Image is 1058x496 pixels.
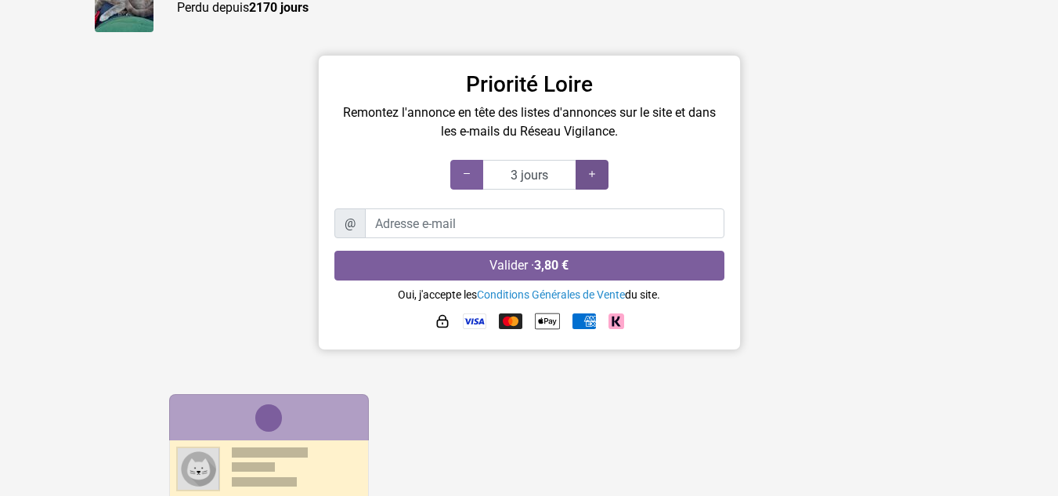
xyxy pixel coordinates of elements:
small: Oui, j'accepte les du site. [398,288,660,301]
img: Klarna [608,313,624,329]
a: Conditions Générales de Vente [477,288,625,301]
button: Valider ·3,80 € [334,251,724,281]
img: Mastercard [499,313,522,329]
p: Remontez l'annonce en tête des listes d'annonces sur le site et dans les e-mails du Réseau Vigila... [334,103,724,141]
strong: 3,80 € [534,258,569,273]
img: Apple Pay [535,309,560,334]
img: Visa [463,313,486,329]
img: HTTPS : paiement sécurisé [435,313,450,329]
img: American Express [572,313,596,329]
h3: Priorité Loire [334,71,724,98]
input: Adresse e-mail [365,208,724,238]
span: @ [334,208,366,238]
